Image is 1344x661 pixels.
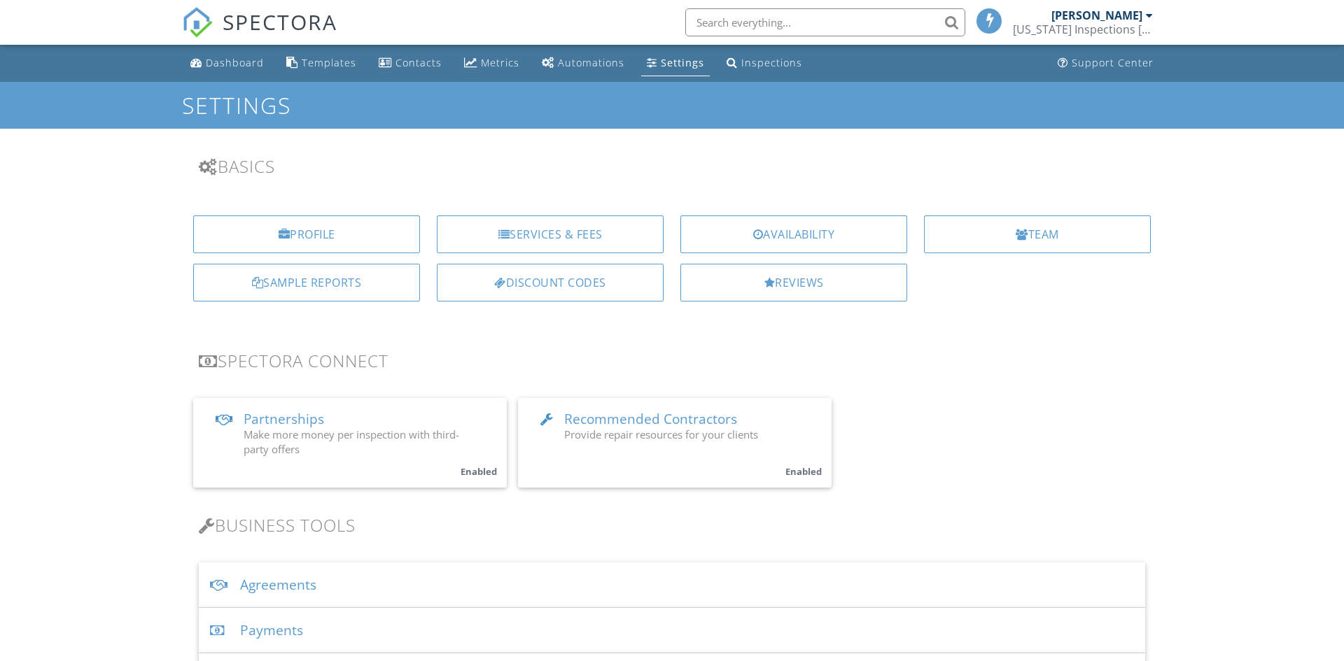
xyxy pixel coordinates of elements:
a: Profile [193,215,420,253]
a: Inspections [721,50,808,76]
div: Settings [661,56,704,69]
div: [PERSON_NAME] [1051,8,1142,22]
div: Automations [558,56,624,69]
div: Payments [199,608,1145,653]
a: Availability [680,215,907,253]
a: Settings [641,50,710,76]
div: Dashboard [206,56,264,69]
h3: Spectora Connect [199,351,1145,370]
input: Search everything... [685,8,965,36]
div: Metrics [481,56,519,69]
a: Dashboard [185,50,269,76]
a: Partnerships Make more money per inspection with third-party offers Enabled [193,398,507,488]
small: Enabled [785,465,822,478]
img: The Best Home Inspection Software - Spectora [182,7,213,38]
div: Templates [302,56,356,69]
span: Provide repair resources for your clients [564,427,758,441]
h3: Business Tools [199,516,1145,534]
div: Texas Inspections Today LLC [1013,22,1153,36]
h3: Basics [199,157,1145,176]
div: Contacts [395,56,442,69]
a: Discount Codes [437,264,664,301]
a: SPECTORA [182,19,337,48]
a: Automations (Basic) [536,50,630,76]
div: Inspections [741,56,802,69]
a: Team [924,215,1151,253]
span: Make more money per inspection with third-party offers [244,427,459,456]
h1: Settings [182,93,1162,118]
a: Support Center [1052,50,1159,76]
a: Metrics [458,50,525,76]
a: Services & Fees [437,215,664,253]
a: Contacts [373,50,447,76]
div: Support Center [1072,56,1154,69]
a: Templates [281,50,362,76]
span: Recommended Contractors [564,410,737,428]
a: Recommended Contractors Provide repair resources for your clients Enabled [518,398,832,488]
a: Reviews [680,264,907,301]
small: Enabled [461,465,497,478]
a: Sample Reports [193,264,420,301]
span: SPECTORA [223,7,337,36]
div: Agreements [199,562,1145,608]
span: Partnerships [244,410,324,428]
